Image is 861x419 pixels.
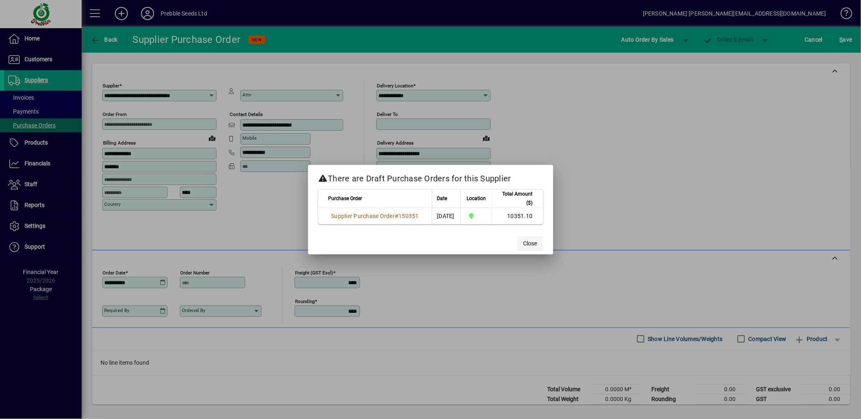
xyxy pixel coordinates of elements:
span: Date [437,194,447,203]
span: Location [467,194,486,203]
span: CHRISTCHURCH [466,212,486,221]
a: Supplier Purchase Order#150351 [329,212,422,221]
span: # [395,213,398,219]
span: Supplier Purchase Order [331,213,395,219]
td: 10351.10 [492,208,543,224]
button: Close [517,236,543,251]
span: Purchase Order [329,194,362,203]
span: 150351 [399,213,419,219]
span: Close [523,239,537,248]
span: Total Amount ($) [497,189,533,207]
td: [DATE] [432,208,461,224]
h2: There are Draft Purchase Orders for this Supplier [308,165,553,189]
